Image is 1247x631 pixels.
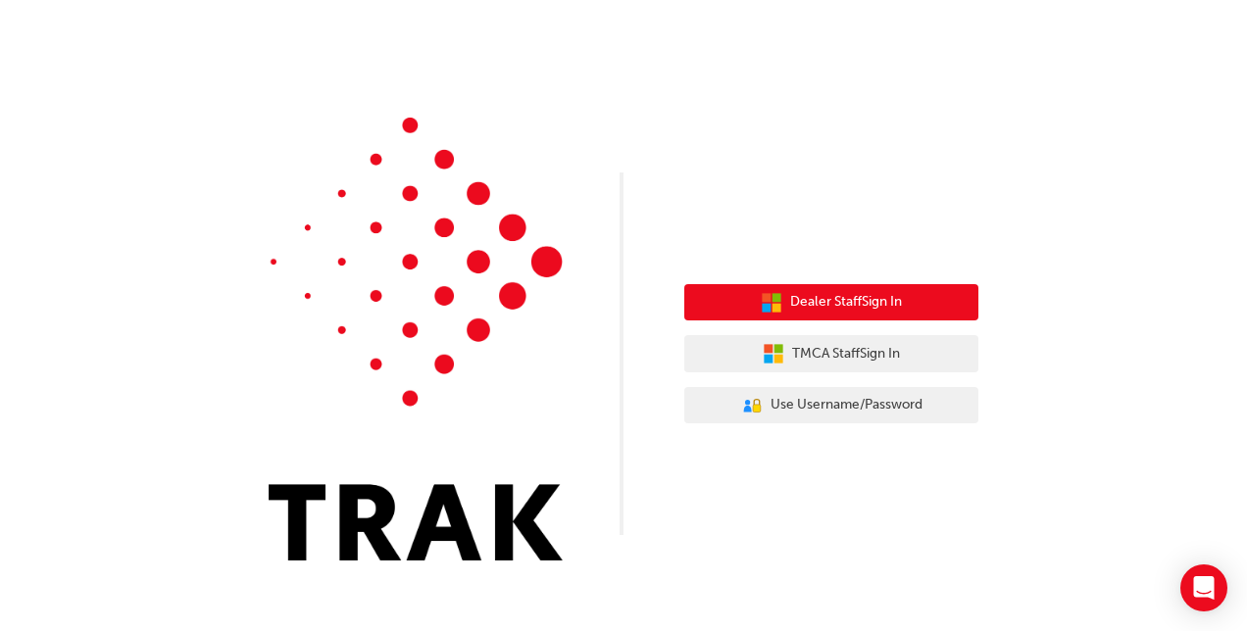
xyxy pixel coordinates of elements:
button: Use Username/Password [684,387,978,424]
button: TMCA StaffSign In [684,335,978,372]
button: Dealer StaffSign In [684,284,978,321]
span: TMCA Staff Sign In [792,343,900,365]
div: Open Intercom Messenger [1180,564,1227,611]
span: Dealer Staff Sign In [790,291,902,314]
img: Trak [269,118,563,560]
span: Use Username/Password [771,394,923,416]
